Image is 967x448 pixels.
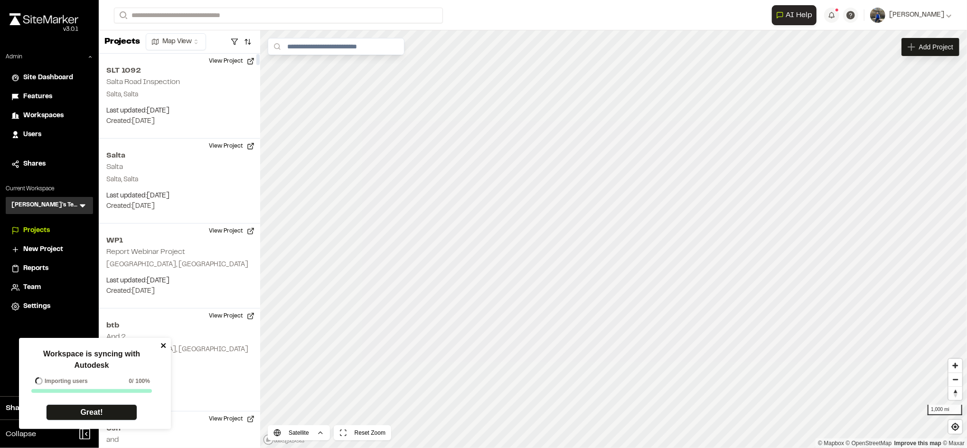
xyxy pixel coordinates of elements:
span: Features [23,92,52,102]
span: 0 / [129,377,133,385]
span: Workspaces [23,111,64,121]
span: Add Project [919,42,953,52]
button: Search [114,8,131,23]
p: Last updated: [DATE] [106,106,253,116]
span: Site Dashboard [23,73,73,83]
h2: Salta Road Inspection [106,79,180,85]
h2: Salta [106,164,123,170]
span: AI Help [786,9,812,21]
p: Last updated: [DATE] [106,361,253,371]
img: rebrand.png [9,13,78,25]
p: Created: [DATE] [106,371,253,382]
a: Workspaces [11,111,87,121]
p: Admin [6,53,22,61]
h2: Ush [106,423,253,434]
a: Settings [11,301,87,312]
button: [PERSON_NAME] [870,8,952,23]
a: Features [11,92,87,102]
p: New k r [106,389,253,400]
a: Mapbox [818,440,844,447]
a: Maxar [943,440,965,447]
a: Reports [11,263,87,274]
p: Created: [DATE] [106,116,253,127]
p: Last updated: [DATE] [106,191,253,201]
img: User [870,8,885,23]
button: Reset Zoom [334,425,391,440]
h2: And 2 [106,334,126,340]
span: Team [23,282,41,293]
span: Projects [23,225,50,236]
p: [GEOGRAPHIC_DATA], [GEOGRAPHIC_DATA] [106,260,253,270]
button: Satellite [268,425,330,440]
h2: Salta [106,150,253,161]
button: View Project [203,411,260,427]
span: Collapse [6,429,36,440]
h2: SLT 1092 [106,65,253,76]
h2: WP1 [106,235,253,246]
p: Created: [DATE] [106,286,253,297]
p: [GEOGRAPHIC_DATA], [GEOGRAPHIC_DATA] [106,345,253,355]
a: New Project [11,244,87,255]
button: Zoom out [948,373,962,386]
button: Reset bearing to north [948,386,962,400]
span: Settings [23,301,50,312]
span: Reports [23,263,48,274]
h2: btb [106,320,253,331]
button: View Project [203,139,260,154]
p: Salta, Salta [106,175,253,185]
span: Shares [23,159,46,169]
button: View Project [203,54,260,69]
span: Share Workspace [6,402,69,414]
a: Map feedback [894,440,941,447]
div: Oh geez...please don't... [9,25,78,34]
div: Importing users [31,377,88,385]
span: 100% [135,377,150,385]
a: Mapbox logo [263,434,305,445]
a: Great! [46,404,137,420]
h3: [PERSON_NAME]'s Test [11,201,78,210]
button: View Project [203,224,260,239]
p: Current Workspace [6,185,93,193]
p: Projects [104,36,140,48]
span: Users [23,130,41,140]
div: Open AI Assistant [772,5,820,25]
p: Created: [DATE] [106,201,253,212]
button: Find my location [948,420,962,434]
div: 1,000 mi [928,405,962,415]
span: Reset bearing to north [948,387,962,400]
canvas: Map [260,30,967,448]
a: Projects [11,225,87,236]
a: Site Dashboard [11,73,87,83]
h2: Report Webinar Project [106,249,185,255]
a: Team [11,282,87,293]
a: OpenStreetMap [846,440,892,447]
button: close [160,342,167,349]
a: Users [11,130,87,140]
span: [PERSON_NAME] [889,10,944,20]
p: Workspace is syncing with Autodesk [26,348,158,371]
span: New Project [23,244,63,255]
button: Zoom in [948,359,962,373]
p: Salta, Salta [106,90,253,100]
button: View Project [203,308,260,324]
a: Shares [11,159,87,169]
button: Open AI Assistant [772,5,817,25]
p: Last updated: [DATE] [106,276,253,286]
